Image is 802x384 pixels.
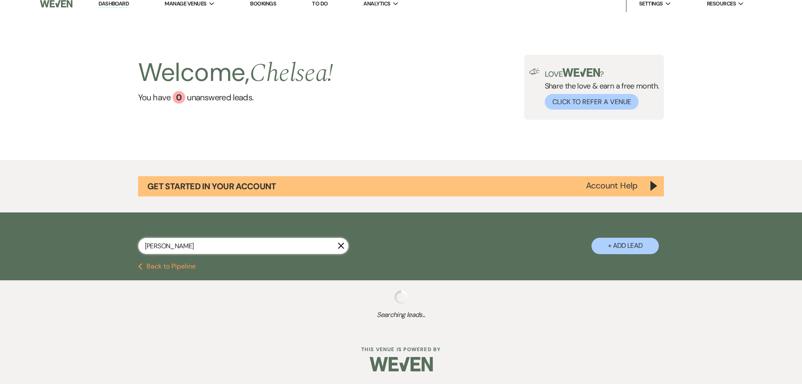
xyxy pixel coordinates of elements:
img: Weven Logo [370,349,433,379]
img: loading spinner [394,290,408,304]
h1: Get Started in Your Account [147,180,276,192]
p: Love ? [545,68,659,78]
h2: Welcome, [138,55,333,91]
img: loud-speaker-illustration.svg [529,68,540,75]
span: Chelsea ! [250,54,333,93]
img: weven-logo-green.svg [562,68,600,77]
span: Searching leads... [40,310,762,320]
button: + Add Lead [592,238,659,254]
button: Account Help [586,181,638,190]
div: 0 [173,91,185,104]
button: Back to Pipeline [138,263,196,270]
a: You have 0 unanswered leads. [138,91,333,104]
div: Share the love & earn a free month. [540,68,659,110]
input: Search by name, event date, email address or phone number [138,238,349,254]
button: Click to Refer a Venue [545,94,639,110]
